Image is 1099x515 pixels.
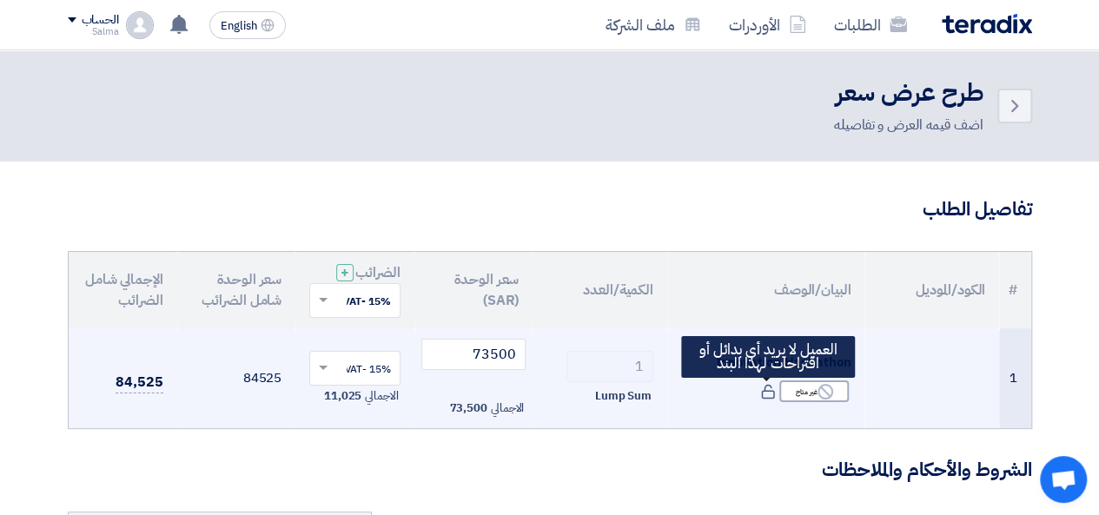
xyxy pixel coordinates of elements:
a: الطلبات [820,4,921,45]
h2: طرح عرض سعر [834,76,983,110]
span: الاجمالي [365,387,398,405]
a: Open chat [1040,456,1087,503]
h3: تفاصيل الطلب [68,196,1032,223]
span: 84,525 [116,372,162,393]
span: + [341,262,349,283]
th: الكمية/العدد [533,252,667,328]
th: سعر الوحدة شامل الضرائب [177,252,296,328]
span: 73,500 [449,399,487,417]
th: الكود/الموديل [864,252,999,328]
a: الأوردرات [715,4,820,45]
span: العميل لا يريد أي بدائل أو اقتراحات لهذا البند [699,339,837,374]
span: English [221,20,257,32]
td: 84525 [177,328,296,429]
div: Salma [68,27,119,36]
input: RFQ_STEP1.ITEMS.2.AMOUNT_TITLE [566,351,653,382]
ng-select: VAT [309,351,401,386]
th: البيان/الوصف [667,252,865,328]
span: 11,025 [324,387,361,405]
th: سعر الوحدة (SAR) [414,252,533,328]
div: غير متاح [779,380,849,402]
a: ملف الشركة [592,4,715,45]
td: 1 [999,328,1030,429]
img: profile_test.png [126,11,154,39]
button: English [209,11,286,39]
div: الحساب [82,13,119,28]
input: أدخل سعر الوحدة [421,339,526,370]
span: الاجمالي [491,399,524,417]
th: الضرائب [295,252,414,328]
img: Teradix logo [942,14,1032,34]
span: Lump Sum [595,387,652,405]
h3: الشروط والأحكام والملاحظات [68,457,1032,484]
th: الإجمالي شامل الضرائب [69,252,177,328]
div: اضف قيمه العرض و تفاصيله [834,115,983,135]
th: # [999,252,1030,328]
